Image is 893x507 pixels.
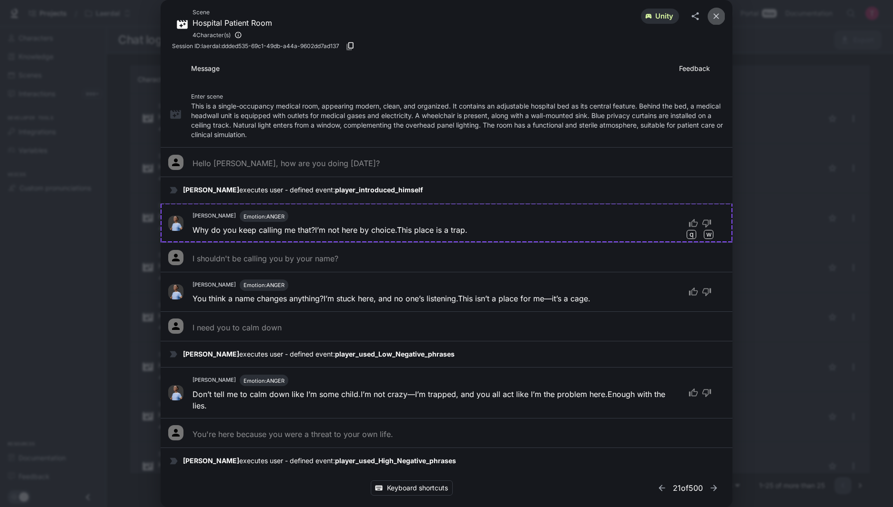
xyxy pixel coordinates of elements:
span: Scene [193,8,272,17]
button: thumb down [700,215,717,232]
button: Keyboard shortcuts [371,480,453,496]
p: I need you to calm down [193,322,282,333]
button: thumb up [683,215,700,232]
p: You think a name changes anything? I’m stuck here, and no one’s listening. This isn’t a place for... [193,293,590,304]
div: avatar image[PERSON_NAME]Emotion:ANGERWhy do you keep calling me that?I’m not here by choice.This... [161,203,732,243]
span: Emotion: ANGER [244,213,284,220]
p: 21 of 500 [673,482,703,494]
p: I shouldn't be calling you by your name? [193,253,338,264]
strong: [PERSON_NAME] [183,186,239,194]
h6: [PERSON_NAME] [193,212,236,220]
span: Emotion: ANGER [244,282,284,288]
h6: [PERSON_NAME] [193,376,236,385]
button: thumb up [683,283,700,300]
strong: player_introduced_himself [335,186,423,194]
button: thumb up [683,384,700,401]
p: executes user - defined event: [183,349,725,359]
p: Message [191,64,679,73]
button: thumb down [700,283,717,300]
span: Emotion: ANGER [244,378,284,384]
strong: [PERSON_NAME] [183,350,239,358]
strong: player_used_Low_Negative_phrases [335,350,455,358]
p: executes user - defined event: [183,185,725,195]
strong: [PERSON_NAME] [183,457,239,465]
button: close [708,8,725,25]
p: Why do you keep calling me that? I’m not here by choice. This place is a trap. [193,224,467,236]
h6: [PERSON_NAME] [193,281,236,289]
p: This is a single-occupancy medical room, appearing modern, clean, and organized. It contains an a... [191,101,725,139]
div: James Turner, Monique Turner, James Test, James Turner (copy) [193,29,272,41]
button: thumb down [700,384,717,401]
span: 4 Character(s) [193,30,231,40]
div: avatar image[PERSON_NAME]Emotion:ANGERDon’t tell me to calm down like I’m some child.I’m not craz... [161,367,732,418]
p: Feedback [679,64,725,73]
span: unity [649,11,679,21]
button: share [687,8,704,25]
img: avatar image [168,385,183,400]
strong: player_used_High_Negative_phrases [335,457,456,465]
p: Don’t tell me to calm down like I’m some child. I’m not crazy—I’m trapped, and you all act like I... [193,388,679,411]
p: You're here because you were a threat to your own life. [193,428,393,440]
p: Hospital Patient Room [193,17,272,29]
div: avatar image[PERSON_NAME]Emotion:ANGERYou think a name changes anything?I’m stuck here, and no on... [161,272,732,311]
p: w [706,229,711,239]
img: avatar image [168,216,183,231]
p: q [690,229,694,239]
span: Enter scene [191,93,223,100]
p: Hello [PERSON_NAME], how are you doing [DATE]? [193,158,380,169]
p: executes user - defined event: [183,456,725,466]
span: Session ID: laerdal:ddded535-69c1-49db-a44a-9602dd7ad137 [172,41,339,51]
img: avatar image [168,284,183,299]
